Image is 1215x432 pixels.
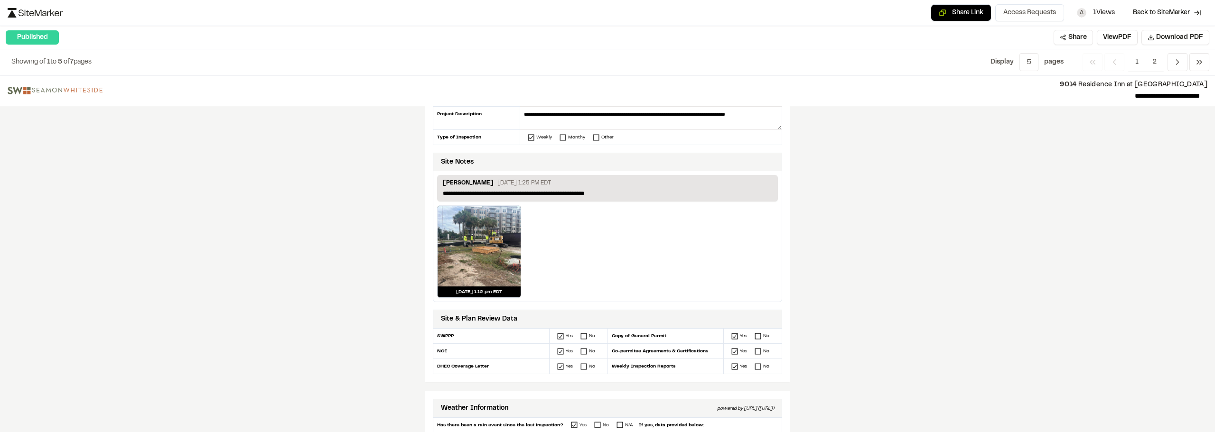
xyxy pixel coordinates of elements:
div: No [763,363,769,370]
a: [DATE] 1:12 pm EDT [437,205,521,298]
div: Site Notes [441,157,474,167]
nav: Navigation [1083,53,1209,71]
span: Download PDF [1156,32,1203,43]
button: A1Views [1068,4,1123,21]
div: No [603,422,609,429]
div: Yes [566,363,573,370]
span: 1 Views [1093,8,1115,18]
div: Weather Information [441,403,508,414]
span: 2 [1145,53,1164,71]
p: [PERSON_NAME] [443,179,494,189]
p: page s [1044,57,1064,67]
span: 9014 [1060,82,1076,88]
div: No [589,363,595,370]
div: Weekly Inspection Reports [607,359,724,374]
button: Access Requests [995,4,1064,21]
div: NOI [433,344,550,359]
span: Back to SiteMarker [1133,8,1190,18]
div: Co-permitee Agreements & Certifications [607,344,724,359]
span: A [1077,8,1086,18]
img: logo-black-rebrand.svg [8,8,63,18]
div: N/A [625,422,633,429]
div: SWPPP [433,329,550,344]
span: Showing of [11,59,47,65]
span: 7 [70,59,74,65]
div: If yes, data provided below: [633,422,704,429]
div: Type of Inspection [433,130,520,145]
div: No [589,348,595,355]
button: ViewPDF [1097,30,1138,45]
button: Copy share link [931,4,991,21]
div: Yes [566,348,573,355]
div: No [763,348,769,355]
div: Has there been a rain event since the last inspection? [437,422,563,429]
p: [DATE] 1:25 PM EDT [497,179,551,187]
span: 1 [1128,53,1146,71]
p: to of pages [11,57,92,67]
div: Other [601,134,614,141]
button: Share [1054,30,1093,45]
span: 5 [58,59,62,65]
img: file [8,87,103,94]
div: No [763,332,769,340]
p: Display [991,57,1014,67]
div: Site & Plan Review Data [441,314,517,324]
a: Back to SiteMarker [1127,4,1207,22]
button: 5 [1019,53,1038,71]
div: Monthy [568,134,585,141]
div: Project Description [433,107,520,130]
p: Residence Inn at [GEOGRAPHIC_DATA] [110,80,1207,90]
div: powered by [URL] ([URL]) [717,405,774,413]
div: [DATE] 1:12 pm EDT [438,286,521,297]
div: Published [6,30,59,45]
div: Copy of General Permit [607,329,724,344]
div: Yes [566,332,573,340]
div: Yes [579,422,587,429]
button: Download PDF [1141,30,1209,45]
div: Weekly [536,134,552,141]
div: Yes [740,363,747,370]
div: Yes [740,332,747,340]
div: DHEC Coverage Letter [433,359,550,374]
div: No [589,332,595,340]
div: Yes [740,348,747,355]
span: 1 [47,59,50,65]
